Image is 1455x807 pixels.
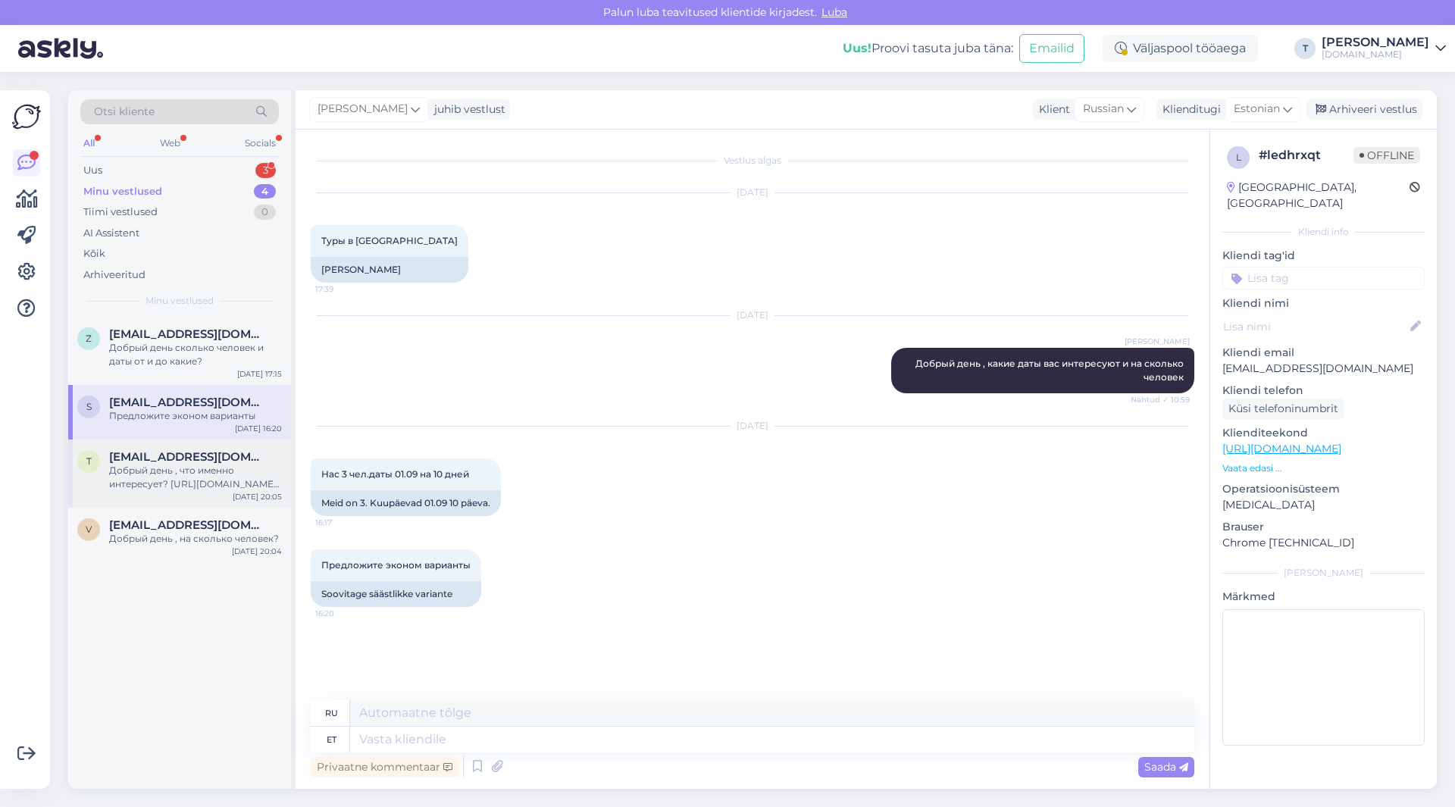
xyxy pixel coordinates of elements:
[315,608,372,619] span: 16:20
[1236,152,1241,163] span: l
[233,491,282,502] div: [DATE] 20:05
[109,327,267,341] span: zoja-kn@mail.ru
[1019,34,1084,63] button: Emailid
[1103,35,1258,62] div: Väljaspool tööaega
[1234,101,1280,117] span: Estonian
[1322,48,1429,61] div: [DOMAIN_NAME]
[109,518,267,532] span: valentinaborisova85@gmail.com
[1222,425,1425,441] p: Klienditeekond
[254,184,276,199] div: 4
[254,205,276,220] div: 0
[428,102,505,117] div: juhib vestlust
[1156,102,1221,117] div: Klienditugi
[145,294,214,308] span: Minu vestlused
[83,246,105,261] div: Kõik
[80,133,98,153] div: All
[157,133,183,153] div: Web
[311,154,1194,167] div: Vestlus algas
[311,581,481,607] div: Soovitage säästlikke variante
[1322,36,1429,48] div: [PERSON_NAME]
[83,184,162,199] div: Minu vestlused
[83,205,158,220] div: Tiimi vestlused
[321,235,458,246] span: Туры в [GEOGRAPHIC_DATA]
[315,517,372,528] span: 16:17
[1306,99,1423,120] div: Arhiveeri vestlus
[237,368,282,380] div: [DATE] 17:15
[109,450,267,464] span: tokmacevamaria4@gmail.com
[318,101,408,117] span: [PERSON_NAME]
[1223,318,1407,335] input: Lisa nimi
[86,455,92,467] span: t
[321,468,469,480] span: Нас 3 чел.даты 01.09 на 10 дней
[311,757,458,777] div: Privaatne kommentaar
[311,308,1194,322] div: [DATE]
[1222,519,1425,535] p: Brauser
[1222,461,1425,475] p: Vaata edasi ...
[255,163,276,178] div: 3
[915,358,1186,383] span: Добрый день , какие даты вас интересуют и на сколько человек
[311,490,501,516] div: Meid on 3. Kuupäevad 01.09 10 päeva.
[1222,399,1344,419] div: Küsi telefoninumbrit
[1033,102,1070,117] div: Klient
[1259,146,1353,164] div: # ledhrxqt
[12,102,41,131] img: Askly Logo
[843,39,1013,58] div: Proovi tasuta juba täna:
[1131,394,1190,405] span: Nähtud ✓ 10:59
[235,423,282,434] div: [DATE] 16:20
[1227,180,1410,211] div: [GEOGRAPHIC_DATA], [GEOGRAPHIC_DATA]
[1222,481,1425,497] p: Operatsioonisüsteem
[109,341,282,368] div: Добрый день сколько человек и даты от и до какие?
[109,464,282,491] div: Добрый день , что именно интересует? [URL][DOMAIN_NAME][DATE]
[83,163,102,178] div: Uus
[1083,101,1124,117] span: Russian
[817,5,852,19] span: Luba
[1222,566,1425,580] div: [PERSON_NAME]
[109,396,267,409] span: sahadga58@list.ru
[1222,535,1425,551] p: Chrome [TECHNICAL_ID]
[1222,383,1425,399] p: Kliendi telefon
[1222,345,1425,361] p: Kliendi email
[1222,361,1425,377] p: [EMAIL_ADDRESS][DOMAIN_NAME]
[1222,296,1425,311] p: Kliendi nimi
[1222,589,1425,605] p: Märkmed
[1144,760,1188,774] span: Saada
[86,524,92,535] span: v
[327,727,336,752] div: et
[1353,147,1420,164] span: Offline
[86,333,92,344] span: z
[242,133,279,153] div: Socials
[311,257,468,283] div: [PERSON_NAME]
[86,401,92,412] span: s
[311,419,1194,433] div: [DATE]
[311,186,1194,199] div: [DATE]
[83,267,145,283] div: Arhiveeritud
[1125,336,1190,347] span: [PERSON_NAME]
[232,546,282,557] div: [DATE] 20:04
[1322,36,1446,61] a: [PERSON_NAME][DOMAIN_NAME]
[1222,442,1341,455] a: [URL][DOMAIN_NAME]
[321,559,471,571] span: Предложите эконом варианты
[109,409,282,423] div: Предложите эконом варианты
[325,700,338,726] div: ru
[83,226,139,241] div: AI Assistent
[1222,225,1425,239] div: Kliendi info
[315,283,372,295] span: 17:39
[1222,267,1425,289] input: Lisa tag
[94,104,155,120] span: Otsi kliente
[1294,38,1316,59] div: T
[1222,497,1425,513] p: [MEDICAL_DATA]
[109,532,282,546] div: Добрый день , на сколько человек?
[843,41,871,55] b: Uus!
[1222,248,1425,264] p: Kliendi tag'id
